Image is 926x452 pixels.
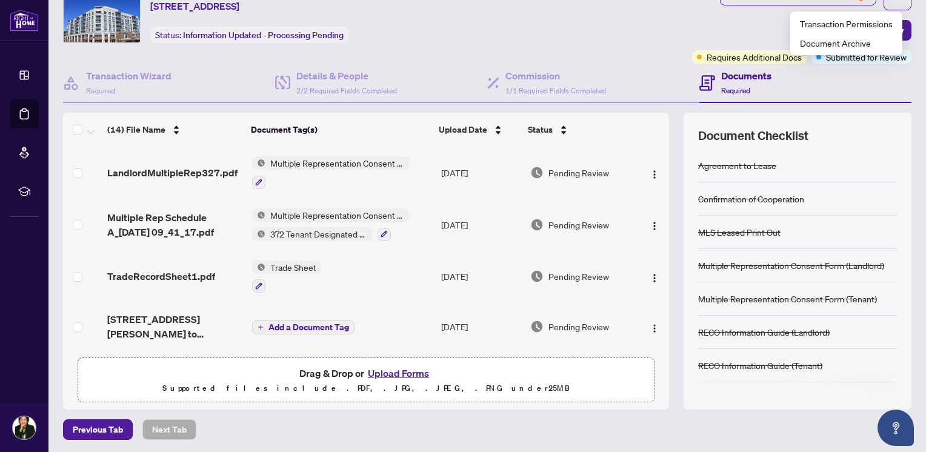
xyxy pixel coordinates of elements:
[698,159,776,172] div: Agreement to Lease
[85,381,647,396] p: Supported files include .PDF, .JPG, .JPEG, .PNG under 25 MB
[707,50,802,64] span: Requires Additional Docs
[265,261,321,274] span: Trade Sheet
[107,210,242,239] span: Multiple Rep Schedule A_[DATE] 09_41_17.pdf
[107,312,242,341] span: [STREET_ADDRESS][PERSON_NAME] to Review.pdf
[721,86,750,95] span: Required
[650,273,659,283] img: Logo
[650,170,659,179] img: Logo
[63,419,133,440] button: Previous Tab
[252,156,409,189] button: Status IconMultiple Representation Consent Form (Landlord)
[650,221,659,231] img: Logo
[698,127,808,144] span: Document Checklist
[645,163,664,182] button: Logo
[800,36,893,50] span: Document Archive
[107,123,165,136] span: (14) File Name
[505,86,606,95] span: 1/1 Required Fields Completed
[268,323,349,331] span: Add a Document Tag
[548,218,609,231] span: Pending Review
[86,68,172,83] h4: Transaction Wizard
[436,199,525,251] td: [DATE]
[252,227,265,241] img: Status Icon
[436,302,525,351] td: [DATE]
[698,259,884,272] div: Multiple Representation Consent Form (Landlord)
[296,68,397,83] h4: Details & People
[246,113,434,147] th: Document Tag(s)
[265,208,409,222] span: Multiple Representation Consent Form (Tenant)
[530,218,544,231] img: Document Status
[439,123,487,136] span: Upload Date
[252,261,265,274] img: Status Icon
[73,420,123,439] span: Previous Tab
[364,365,433,381] button: Upload Forms
[698,225,781,239] div: MLS Leased Print Out
[800,17,893,30] span: Transaction Permissions
[826,50,907,64] span: Submitted for Review
[698,359,822,372] div: RECO Information Guide (Tenant)
[10,9,39,32] img: logo
[530,166,544,179] img: Document Status
[183,30,344,41] span: Information Updated - Processing Pending
[107,269,215,284] span: TradeRecordSheet1.pdf
[645,317,664,336] button: Logo
[265,156,409,170] span: Multiple Representation Consent Form (Landlord)
[645,267,664,286] button: Logo
[548,320,609,333] span: Pending Review
[436,351,525,403] td: [DATE]
[530,320,544,333] img: Document Status
[436,251,525,303] td: [DATE]
[650,324,659,333] img: Logo
[102,113,246,147] th: (14) File Name
[252,319,355,334] button: Add a Document Tag
[296,86,397,95] span: 2/2 Required Fields Completed
[548,270,609,283] span: Pending Review
[645,215,664,234] button: Logo
[13,416,36,439] img: Profile Icon
[252,208,265,222] img: Status Icon
[878,410,914,446] button: Open asap
[265,227,373,241] span: 372 Tenant Designated Representation Agreement - Authority for Lease or Purchase
[721,68,771,83] h4: Documents
[548,166,609,179] span: Pending Review
[252,320,355,334] button: Add a Document Tag
[252,261,321,293] button: Status IconTrade Sheet
[78,358,654,403] span: Drag & Drop orUpload FormsSupported files include .PDF, .JPG, .JPEG, .PNG under25MB
[505,68,606,83] h4: Commission
[698,192,804,205] div: Confirmation of Cooperation
[107,165,238,180] span: LandlordMultipleRep327.pdf
[150,27,348,43] div: Status:
[258,324,264,330] span: plus
[523,113,634,147] th: Status
[86,86,115,95] span: Required
[698,325,830,339] div: RECO Information Guide (Landlord)
[252,156,265,170] img: Status Icon
[142,419,196,440] button: Next Tab
[299,365,433,381] span: Drag & Drop or
[528,123,553,136] span: Status
[436,147,525,199] td: [DATE]
[698,292,877,305] div: Multiple Representation Consent Form (Tenant)
[252,208,409,241] button: Status IconMultiple Representation Consent Form (Tenant)Status Icon372 Tenant Designated Represen...
[434,113,523,147] th: Upload Date
[530,270,544,283] img: Document Status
